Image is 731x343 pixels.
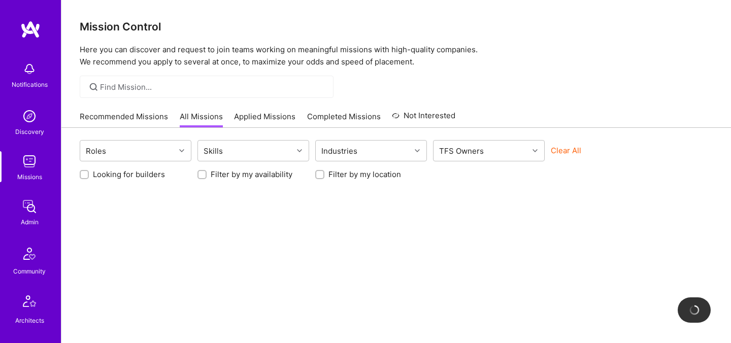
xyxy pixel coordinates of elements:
div: TFS Owners [437,144,486,158]
img: bell [19,59,40,79]
div: Community [13,266,46,277]
a: Applied Missions [234,111,295,128]
img: Architects [17,291,42,315]
a: Completed Missions [307,111,381,128]
div: Architects [15,315,44,326]
div: Skills [201,144,225,158]
i: icon Chevron [179,148,184,153]
input: Find Mission... [100,82,326,92]
div: Roles [83,144,109,158]
div: Discovery [15,126,44,137]
a: All Missions [180,111,223,128]
label: Filter by my location [328,169,401,180]
i: icon Chevron [533,148,538,153]
i: icon SearchGrey [88,81,99,93]
div: Notifications [12,79,48,90]
div: Industries [319,144,360,158]
img: loading [689,305,700,315]
img: teamwork [19,151,40,171]
div: Admin [21,217,39,227]
img: discovery [19,106,40,126]
img: logo [20,20,41,39]
i: icon Chevron [415,148,420,153]
img: Community [17,242,42,266]
label: Filter by my availability [211,169,292,180]
img: admin teamwork [19,196,40,217]
a: Recommended Missions [80,111,168,128]
h3: Mission Control [80,20,713,33]
button: Clear All [551,145,581,156]
label: Looking for builders [93,169,165,180]
a: Not Interested [392,110,455,128]
div: Missions [17,171,42,182]
p: Here you can discover and request to join teams working on meaningful missions with high-quality ... [80,44,713,68]
i: icon Chevron [297,148,302,153]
